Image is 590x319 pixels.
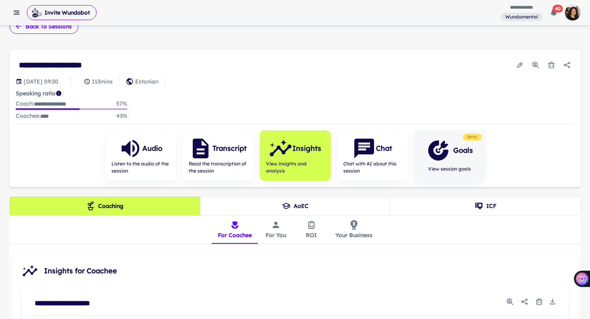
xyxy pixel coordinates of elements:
span: Invite Wundabot to record a meeting [27,5,97,20]
span: Insights for Coachee [44,265,571,276]
button: Invite Wundabot [27,5,97,20]
p: Coach : [16,99,66,108]
button: Back to sessions [9,19,78,34]
button: InsightsView insights and analysis [260,130,331,181]
span: View insights and analysis [266,160,324,174]
button: For You [258,215,294,244]
button: Delete [533,296,545,308]
svg: Coach/coachee ideal ratio of speaking is roughly 20:80. Mentor/mentee ideal ratio of speaking is ... [56,90,62,96]
button: ROI [294,215,329,244]
button: Usage Statistics [504,296,516,308]
div: insights tabs [212,215,379,244]
button: Your Business [329,215,379,244]
p: 43 % [116,111,127,121]
p: Coachee : [16,111,49,121]
button: ICF [390,197,581,215]
h6: Chat [376,143,392,154]
strong: Speaking ratio [16,90,56,97]
span: 40 [553,5,563,13]
button: Edit session [513,58,527,72]
button: GoalsView session goals [414,130,485,181]
p: 57 % [116,99,127,108]
button: Delete session [544,58,558,72]
button: ChatChat with AI about this session [337,130,408,181]
span: Wundamental [502,13,541,20]
button: 40 [546,5,562,20]
h6: Insights [292,143,321,154]
button: AoEC [200,197,391,215]
span: You are a member of this workspace. Contact your workspace owner for assistance. [501,12,543,22]
h6: Audio [142,143,162,154]
button: Share report [517,295,532,309]
button: Coaching [9,197,200,215]
button: AudioListen to the audio of the session [105,130,176,181]
button: Share session [560,58,574,72]
p: Estonian [135,77,158,86]
span: View session goals [426,165,473,172]
button: For Coachee [212,215,258,244]
h6: Transcript [212,143,247,154]
span: Chat with AI about this session [343,160,402,174]
p: Session date [24,77,58,86]
p: 113 mins [92,77,113,86]
button: TranscriptRead the transcription of the session [182,130,253,181]
button: Download [547,296,558,308]
span: Listen to the audio of the session [112,160,170,174]
h6: Goals [453,145,473,156]
span: Read the transcription of the session [189,160,247,174]
div: theme selection [9,197,581,215]
img: photoURL [565,5,581,20]
button: Usage Statistics [529,58,543,72]
span: Beta [464,134,480,140]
